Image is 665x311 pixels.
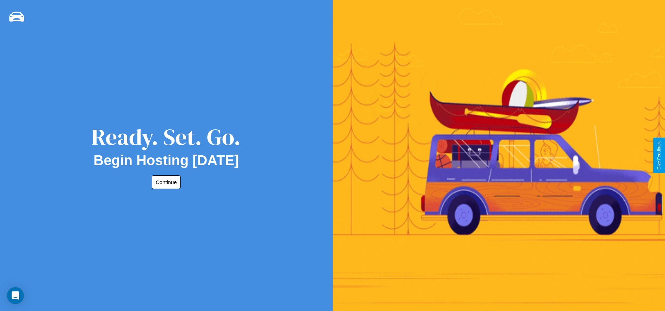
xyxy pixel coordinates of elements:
h2: Begin Hosting [DATE] [94,153,239,168]
button: Continue [152,175,181,189]
div: Ready. Set. Go. [91,121,241,153]
div: Open Intercom Messenger [7,287,24,304]
div: Give Feedback [657,141,661,170]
